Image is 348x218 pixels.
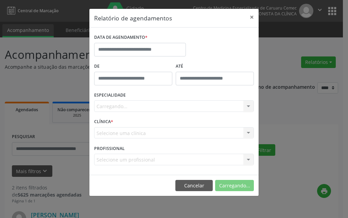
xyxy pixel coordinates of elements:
[94,32,147,43] label: DATA DE AGENDAMENTO
[215,180,254,191] button: Carregando...
[245,9,259,26] button: Close
[94,90,126,101] label: ESPECIALIDADE
[94,117,113,127] label: CLÍNICA
[175,180,213,191] button: Cancelar
[94,14,172,22] h5: Relatório de agendamentos
[94,61,172,72] label: De
[176,61,254,72] label: ATÉ
[94,143,125,154] label: PROFISSIONAL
